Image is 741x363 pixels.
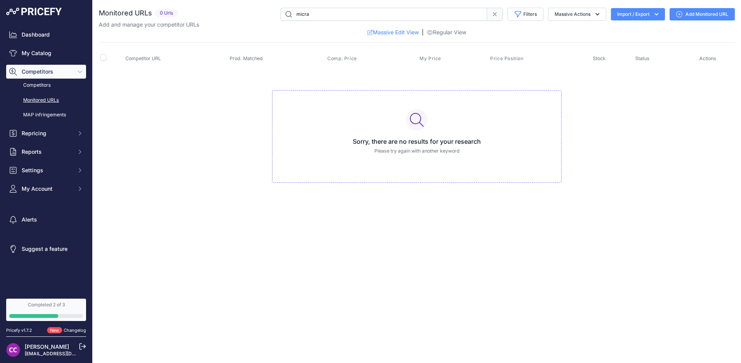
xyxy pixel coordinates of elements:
[6,28,86,42] a: Dashboard
[25,351,105,356] a: [EMAIL_ADDRESS][DOMAIN_NAME]
[22,68,72,76] span: Competitors
[22,129,72,137] span: Repricing
[279,137,555,146] h3: Sorry, there are no results for your research
[6,145,86,159] button: Reports
[6,108,86,122] a: MAP infringements
[9,302,83,308] div: Completed 2 of 3
[6,94,86,107] a: Monitored URLs
[6,126,86,140] button: Repricing
[593,55,606,61] span: Stock
[6,79,86,92] a: Competitors
[427,29,466,36] a: Regular View
[367,29,419,36] a: Massive Edit View
[99,8,152,18] h2: Monitored URLs
[281,8,487,21] input: Search
[6,182,86,196] button: My Account
[230,55,263,61] span: Prod. Matched
[6,46,86,60] a: My Catalog
[6,327,32,334] div: Pricefy v1.7.2
[22,185,72,193] span: My Account
[635,55,650,61] span: Status
[6,163,86,177] button: Settings
[6,242,86,256] a: Suggest a feature
[47,327,62,334] span: New
[125,55,161,61] span: Competitor URL
[490,55,525,62] button: Price Position
[279,148,555,155] p: Please try again with another keyword
[6,213,86,227] a: Alerts
[699,55,716,61] span: Actions
[490,55,523,62] span: Price Position
[6,8,62,15] img: Pricefy Logo
[670,8,735,20] a: Add Monitored URL
[327,55,359,62] button: Comp. Price
[99,21,199,29] p: Add and manage your competitor URLs
[420,55,441,62] span: My Price
[6,28,86,289] nav: Sidebar
[422,29,424,36] span: |
[327,55,357,62] span: Comp. Price
[22,148,72,156] span: Reports
[611,8,665,20] button: Import / Export
[155,9,178,18] span: 0 Urls
[548,8,606,21] button: Massive Actions
[508,8,543,21] button: Filters
[420,55,443,62] button: My Price
[64,328,86,333] a: Changelog
[25,343,69,350] a: [PERSON_NAME]
[22,166,72,174] span: Settings
[6,299,86,321] a: Completed 2 of 3
[6,65,86,79] button: Competitors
